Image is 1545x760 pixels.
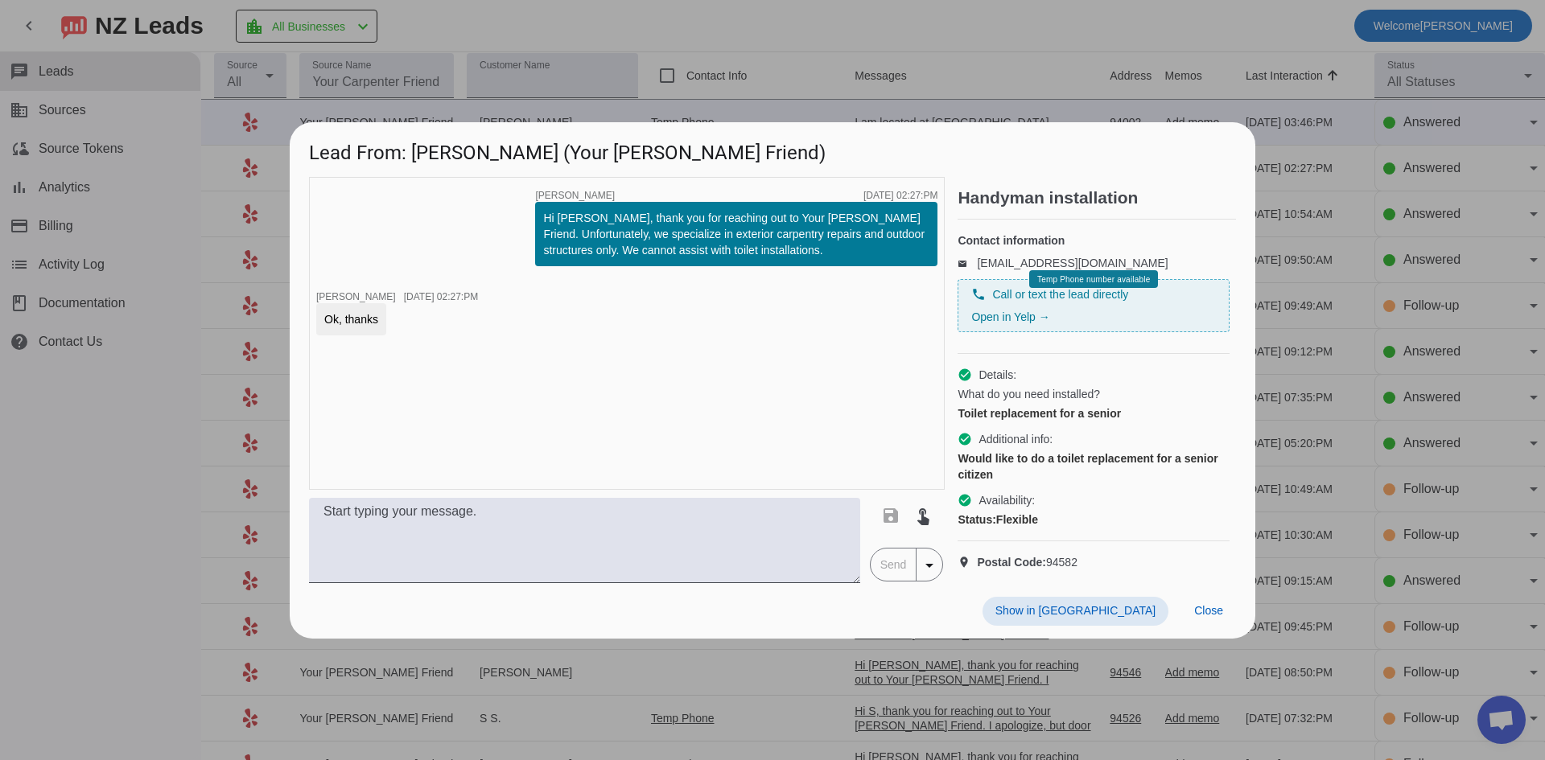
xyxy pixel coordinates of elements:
[316,291,396,302] span: [PERSON_NAME]
[983,597,1168,626] button: Show in [GEOGRAPHIC_DATA]
[404,292,478,302] div: [DATE] 02:27:PM
[958,493,972,507] mat-icon: check_circle
[978,431,1053,447] span: Additional info:
[958,513,995,526] strong: Status:
[543,210,929,258] div: Hi [PERSON_NAME], thank you for reaching out to Your [PERSON_NAME] Friend. Unfortunately, we spec...
[977,257,1168,269] a: [EMAIL_ADDRESS][DOMAIN_NAME]
[920,556,939,575] mat-icon: arrow_drop_down
[992,286,1128,302] span: Call or text the lead directly
[958,450,1230,483] div: Would like to do a toilet replacement for a senior citizen
[1181,597,1236,626] button: Close
[977,554,1077,570] span: 94582
[958,432,972,446] mat-icon: check_circle
[978,367,1016,383] span: Details:
[977,556,1046,569] strong: Postal Code:
[290,122,1255,176] h1: Lead From: [PERSON_NAME] (Your [PERSON_NAME] Friend)
[958,190,1236,206] h2: Handyman installation
[958,511,1230,528] div: Flexible
[958,232,1230,249] h4: Contact information
[863,191,937,200] div: [DATE] 02:27:PM
[958,556,977,569] mat-icon: location_on
[971,310,1049,323] a: Open in Yelp →
[958,386,1100,402] span: What do you need installed?
[535,191,615,200] span: [PERSON_NAME]
[958,259,977,267] mat-icon: email
[913,506,933,525] mat-icon: touch_app
[971,287,986,302] mat-icon: phone
[1194,604,1223,617] span: Close
[958,368,972,382] mat-icon: check_circle
[324,311,378,327] div: Ok, thanks
[995,604,1156,617] span: Show in [GEOGRAPHIC_DATA]
[978,492,1035,508] span: Availability:
[1037,275,1150,284] span: Temp Phone number available
[958,405,1230,421] div: Toilet replacement for a senior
